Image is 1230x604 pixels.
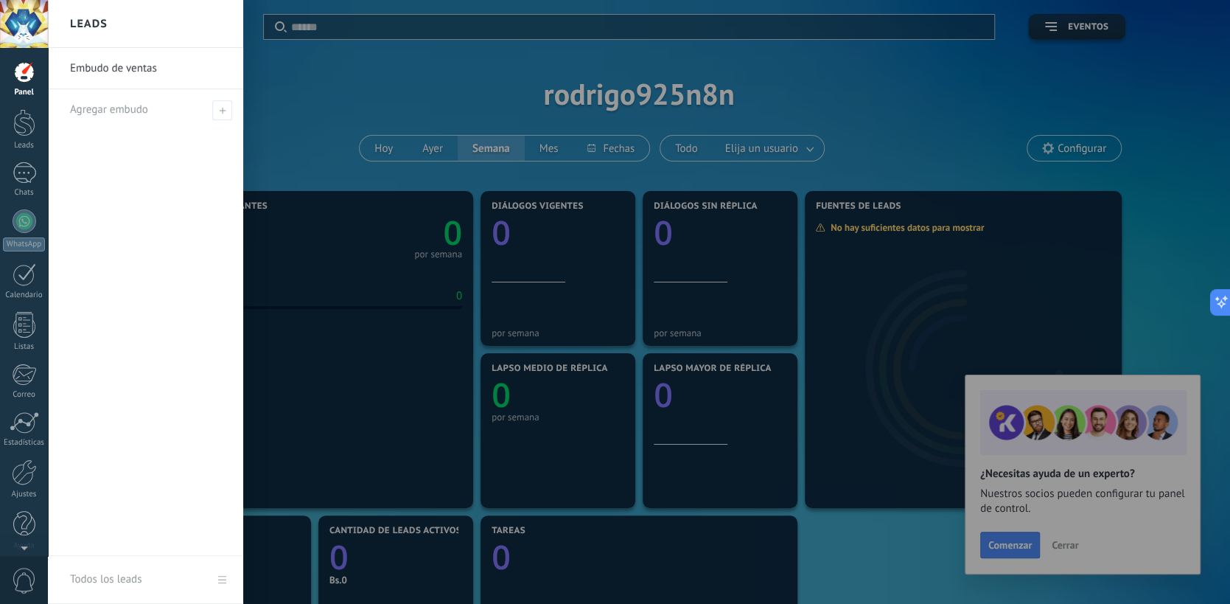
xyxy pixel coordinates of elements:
[3,390,46,400] div: Correo
[70,1,108,47] h2: Leads
[3,438,46,448] div: Estadísticas
[212,100,232,120] span: Agregar embudo
[3,141,46,150] div: Leads
[3,188,46,198] div: Chats
[48,556,243,604] a: Todos los leads
[70,103,148,117] span: Agregar embudo
[70,48,228,89] a: Embudo de ventas
[3,342,46,352] div: Listas
[3,291,46,300] div: Calendario
[3,88,46,97] div: Panel
[70,559,141,600] div: Todos los leads
[3,490,46,499] div: Ajustes
[3,237,45,251] div: WhatsApp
